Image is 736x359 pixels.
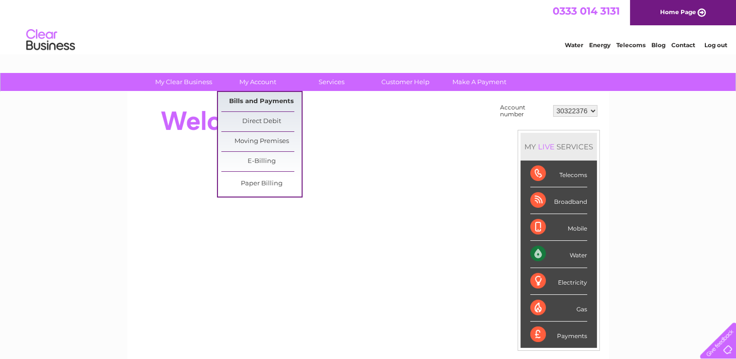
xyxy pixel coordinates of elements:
div: MY SERVICES [521,133,597,161]
a: Make A Payment [439,73,520,91]
a: Customer Help [365,73,446,91]
div: Payments [530,322,587,348]
div: Clear Business is a trading name of Verastar Limited (registered in [GEOGRAPHIC_DATA] No. 3667643... [139,5,598,47]
a: Direct Debit [221,112,302,131]
a: Services [291,73,372,91]
div: Telecoms [530,161,587,187]
a: Telecoms [616,41,646,49]
a: Blog [651,41,665,49]
a: 0333 014 3131 [553,5,620,17]
a: E-Billing [221,152,302,171]
a: Moving Premises [221,132,302,151]
img: logo.png [26,25,75,55]
a: Log out [704,41,727,49]
a: My Account [217,73,298,91]
a: Energy [589,41,610,49]
div: Electricity [530,268,587,295]
div: Gas [530,295,587,322]
a: Bills and Payments [221,92,302,111]
div: Broadband [530,187,587,214]
div: LIVE [536,142,556,151]
a: Paper Billing [221,174,302,194]
div: Mobile [530,214,587,241]
td: Account number [498,102,551,120]
a: My Clear Business [144,73,224,91]
div: Water [530,241,587,268]
a: Water [565,41,583,49]
a: Contact [671,41,695,49]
